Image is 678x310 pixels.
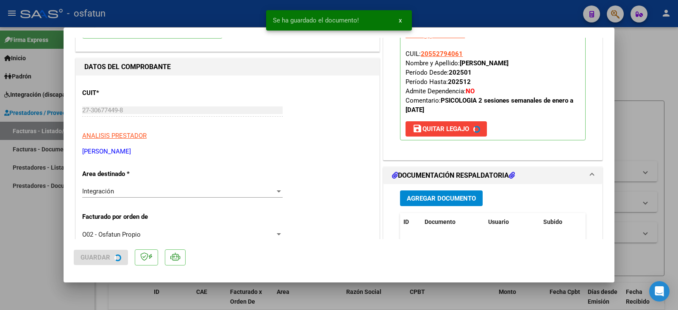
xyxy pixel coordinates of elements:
[273,16,359,25] span: Se ha guardado el documento!
[582,213,625,231] datatable-header-cell: Acción
[82,132,147,140] span: ANALISIS PRESTADOR
[540,213,582,231] datatable-header-cell: Subido
[400,18,586,140] p: Legajo preaprobado para Período de Prestación:
[74,250,128,265] button: Guardar
[649,281,670,302] div: Open Intercom Messenger
[488,218,509,225] span: Usuario
[466,87,475,95] strong: NO
[82,169,169,179] p: Area destinado *
[82,187,114,195] span: Integración
[460,59,508,67] strong: [PERSON_NAME]
[406,97,573,114] span: Comentario:
[82,212,169,222] p: Facturado por orden de
[82,88,169,98] p: CUIT
[383,167,602,184] mat-expansion-panel-header: DOCUMENTACIÓN RESPALDATORIA
[81,254,110,261] span: Guardar
[403,218,409,225] span: ID
[421,213,485,231] datatable-header-cell: Documento
[82,147,373,156] p: [PERSON_NAME]
[406,97,573,114] strong: PSICOLOGIA 2 sesiones semanales de enero a [DATE]
[543,218,562,225] span: Subido
[406,50,573,114] span: CUIL: Nombre y Apellido: Período Desde: Período Hasta: Admite Dependencia:
[400,190,483,206] button: Agregar Documento
[485,213,540,231] datatable-header-cell: Usuario
[407,195,476,202] span: Agregar Documento
[425,218,456,225] span: Documento
[392,170,515,181] h1: DOCUMENTACIÓN RESPALDATORIA
[449,69,472,76] strong: 202501
[421,50,463,58] span: 20552794061
[412,123,422,134] mat-icon: save
[400,213,421,231] datatable-header-cell: ID
[392,13,408,28] button: x
[82,231,141,238] span: O02 - Osfatun Propio
[399,17,402,24] span: x
[406,121,487,137] button: Quitar Legajo
[448,78,471,86] strong: 202512
[84,63,171,71] strong: DATOS DEL COMPROBANTE
[412,125,469,133] span: Quitar Legajo
[383,6,602,160] div: PREAPROBACIÓN PARA INTEGRACION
